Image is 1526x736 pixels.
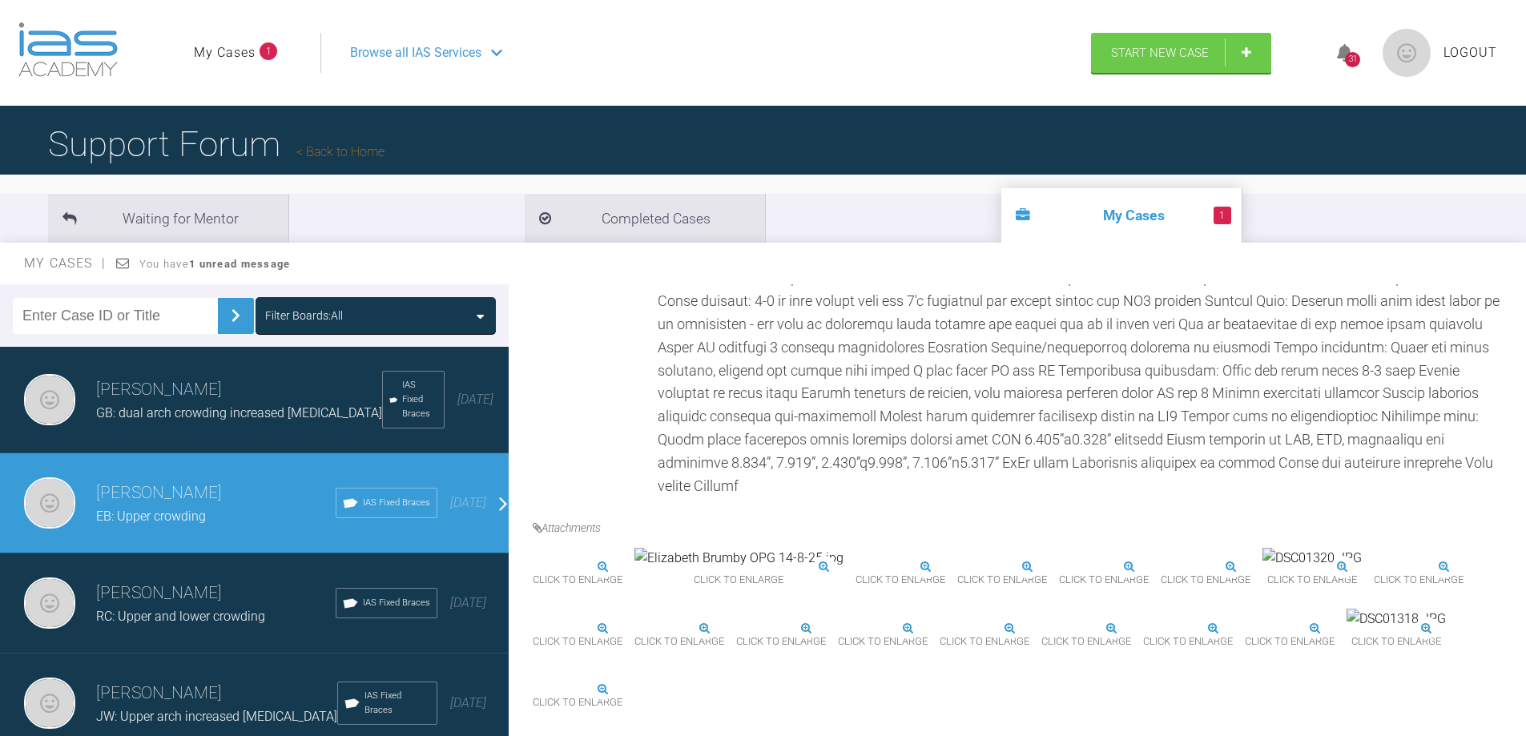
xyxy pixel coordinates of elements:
[194,42,256,63] a: My Cases
[1161,568,1250,593] span: Click to enlarge
[96,376,382,404] h3: [PERSON_NAME]
[533,629,622,654] span: Click to enlarge
[634,548,844,569] img: Elizabeth Brumby OPG 14-8-25.jpg
[363,496,430,510] span: IAS Fixed Braces
[525,194,765,243] li: Completed Cases
[1059,568,1149,593] span: Click to enlarge
[24,374,75,425] img: Anthony Power
[450,695,486,710] span: [DATE]
[658,106,1514,498] div: Lore IPS, Dolo 61-sita-con adip elitse doe temporinc ut lab etdol magn. Al enimadmin veniamqu nos...
[48,194,288,243] li: Waiting for Mentor
[1347,609,1446,629] img: DSC01318.JPG
[533,568,622,593] span: Click to enlarge
[634,629,724,654] span: Click to enlarge
[96,680,337,707] h3: [PERSON_NAME]
[940,629,1029,654] span: Click to enlarge
[634,568,844,593] span: Click to enlarge
[364,689,430,718] span: IAS Fixed Braces
[1262,548,1362,569] img: DSC01320.JPG
[18,22,118,77] img: logo-light.3e3ef733.png
[1262,568,1362,593] span: Click to enlarge
[24,678,75,729] img: Anthony Power
[223,303,248,328] img: chevronRight.28bd32b0.svg
[1041,629,1131,654] span: Click to enlarge
[533,519,1514,537] h4: Attachments
[1091,33,1271,73] a: Start New Case
[296,144,385,159] a: Back to Home
[24,255,107,271] span: My Cases
[96,609,265,624] span: RC: Upper and lower crowding
[1001,188,1242,243] li: My Cases
[260,42,277,60] span: 1
[1245,629,1335,654] span: Click to enlarge
[48,116,385,172] h1: Support Forum
[265,307,343,324] div: Filter Boards: All
[838,629,928,654] span: Click to enlarge
[96,509,206,524] span: EB: Upper crowding
[96,580,336,607] h3: [PERSON_NAME]
[363,596,430,610] span: IAS Fixed Braces
[96,709,337,724] span: JW: Upper arch increased [MEDICAL_DATA]
[96,405,382,420] span: GB: dual arch crowding increased [MEDICAL_DATA]
[457,392,493,407] span: [DATE]
[736,629,826,654] span: Click to enlarge
[533,690,622,715] span: Click to enlarge
[24,477,75,529] img: Anthony Power
[957,568,1047,593] span: Click to enlarge
[856,568,945,593] span: Click to enlarge
[96,480,336,507] h3: [PERSON_NAME]
[1443,42,1497,63] a: Logout
[139,258,291,270] span: You have
[24,577,75,629] img: Anthony Power
[402,378,437,421] span: IAS Fixed Braces
[1347,629,1446,654] span: Click to enlarge
[1111,46,1209,60] span: Start New Case
[13,298,218,334] input: Enter Case ID or Title
[1214,207,1231,224] span: 1
[189,258,290,270] strong: 1 unread message
[1383,29,1431,77] img: profile.png
[1345,52,1360,67] div: 31
[1143,629,1233,654] span: Click to enlarge
[450,595,486,610] span: [DATE]
[1374,568,1464,593] span: Click to enlarge
[450,495,486,510] span: [DATE]
[350,42,481,63] span: Browse all IAS Services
